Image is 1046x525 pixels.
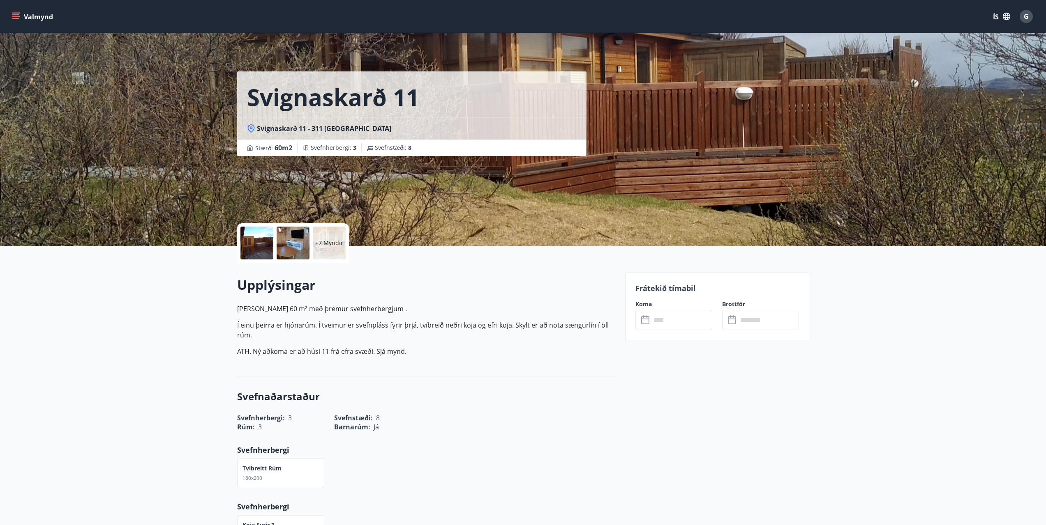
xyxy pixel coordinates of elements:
font: Brottför [722,300,745,308]
font: Rúm [237,422,253,431]
font: Í einu þeirra er hjónarúm. Í tveimur er svefnpláss fyrir þrjá, tvíbreið neðri koja og efri koja. ... [237,321,609,339]
font: 160x200 [242,475,262,481]
font: 3 [353,144,356,151]
font: +7 Myndir [315,239,343,247]
font: m2 [282,143,292,152]
font: Svignaskarð 11 - 311 [GEOGRAPHIC_DATA] [257,124,391,133]
font: G [1024,12,1029,21]
font: Svefnaðarstaður [237,390,320,403]
font: [PERSON_NAME] 60 m² með þremur svefnherbergjum . [237,304,407,313]
font: : [405,144,406,151]
font: ATH. Ný aðkoma er að húsi 11 frá efra svæði. Sjá mynd. [237,347,406,356]
font: Koma [635,300,652,308]
font: Upplýsingar [237,276,316,293]
font: 8 [408,144,411,151]
font: : [350,144,351,151]
font: Svefnherbergi [311,144,350,151]
font: Já [374,422,379,431]
font: Barnarúm [334,422,368,431]
font: Svefnherbergi [237,445,289,455]
font: ÍS [993,12,999,21]
font: : [368,422,370,431]
font: 3 [258,422,262,431]
font: 60 [275,143,282,152]
button: ÍS [988,9,1015,24]
font: Frátekið tímabil [635,283,696,293]
font: Svignaskarð 11 [247,81,419,112]
font: Valmynd [24,12,53,21]
font: : [253,422,255,431]
font: Svefnstæði [375,144,405,151]
button: matseðill [10,9,56,24]
font: Stærð [255,144,271,152]
font: Svefnherbergi [237,502,289,511]
button: G [1016,7,1036,26]
font: Tvíbreitt rúm [242,464,282,472]
font: : [271,144,273,152]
